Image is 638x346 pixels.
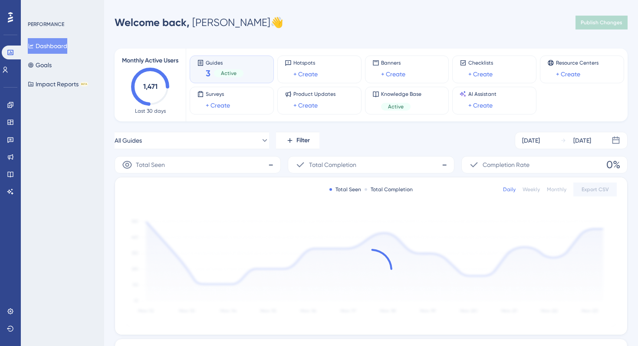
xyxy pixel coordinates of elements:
[468,59,493,66] span: Checklists
[276,132,319,149] button: Filter
[547,186,566,193] div: Monthly
[503,186,516,193] div: Daily
[381,69,405,79] a: + Create
[556,59,599,66] span: Resource Centers
[573,135,591,146] div: [DATE]
[122,55,178,66] span: Monthly Active Users
[606,158,620,172] span: 0%
[309,160,356,170] span: Total Completion
[556,69,580,79] a: + Create
[115,16,190,29] span: Welcome back,
[442,158,447,172] span: -
[381,91,421,98] span: Knowledge Base
[468,69,493,79] a: + Create
[115,135,142,146] span: All Guides
[293,59,318,66] span: Hotspots
[576,16,628,29] button: Publish Changes
[206,100,230,111] a: + Create
[293,91,335,98] span: Product Updates
[28,21,64,28] div: PERFORMANCE
[206,67,210,79] span: 3
[115,132,269,149] button: All Guides
[221,70,237,77] span: Active
[293,69,318,79] a: + Create
[573,183,617,196] button: Export CSV
[468,91,497,98] span: AI Assistant
[523,186,540,193] div: Weekly
[483,160,529,170] span: Completion Rate
[581,19,622,26] span: Publish Changes
[293,100,318,111] a: + Create
[381,59,405,66] span: Banners
[136,160,165,170] span: Total Seen
[365,186,413,193] div: Total Completion
[582,186,609,193] span: Export CSV
[268,158,273,172] span: -
[468,100,493,111] a: + Create
[206,91,230,98] span: Surveys
[206,59,243,65] span: Guides
[80,82,88,86] div: BETA
[28,38,67,54] button: Dashboard
[28,76,88,92] button: Impact ReportsBETA
[388,103,404,110] span: Active
[115,16,283,29] div: [PERSON_NAME] 👋
[135,108,166,114] span: Last 30 days
[522,135,540,146] div: [DATE]
[28,57,52,73] button: Goals
[143,82,158,91] text: 1,471
[296,135,310,146] span: Filter
[329,186,361,193] div: Total Seen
